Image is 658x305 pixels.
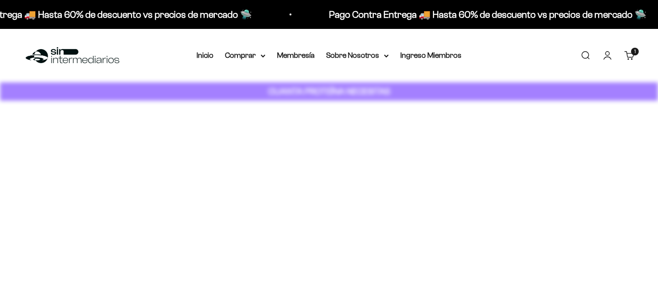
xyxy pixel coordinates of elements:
[400,51,461,59] a: Ingreso Miembros
[277,51,315,59] a: Membresía
[225,49,265,62] summary: Comprar
[326,49,389,62] summary: Sobre Nosotros
[329,7,646,22] p: Pago Contra Entrega 🚚 Hasta 60% de descuento vs precios de mercado 🛸
[268,86,390,96] strong: CUANTA PROTEÍNA NECESITAS
[197,51,213,59] a: Inicio
[634,50,636,54] span: 1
